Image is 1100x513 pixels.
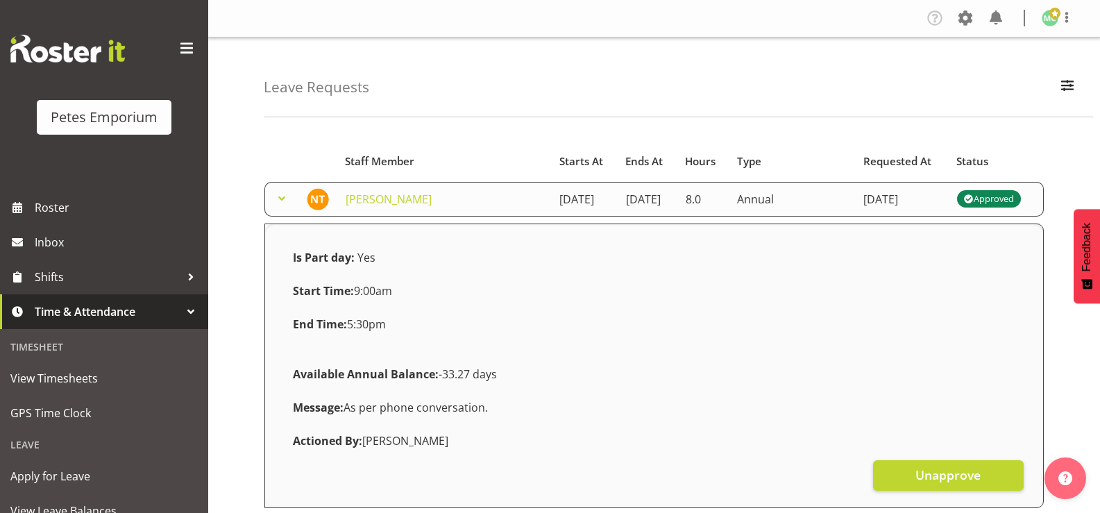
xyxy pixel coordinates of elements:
[1058,471,1072,485] img: help-xxl-2.png
[863,153,931,169] span: Requested At
[3,459,205,494] a: Apply for Leave
[677,182,729,217] td: 8.0
[956,153,988,169] span: Status
[264,79,369,95] h4: Leave Requests
[51,107,158,128] div: Petes Emporium
[357,250,375,265] span: Yes
[345,153,414,169] span: Staff Member
[3,361,205,396] a: View Timesheets
[10,368,198,389] span: View Timesheets
[729,182,855,217] td: Annual
[10,403,198,423] span: GPS Time Clock
[35,197,201,218] span: Roster
[293,250,355,265] strong: Is Part day:
[1081,223,1093,271] span: Feedback
[3,333,205,361] div: Timesheet
[285,358,1024,391] div: -33.27 days
[307,188,329,210] img: nicole-thomson8388.jpg
[285,424,1024,457] div: [PERSON_NAME]
[618,182,677,217] td: [DATE]
[685,153,716,169] span: Hours
[1053,72,1082,103] button: Filter Employees
[293,400,344,415] strong: Message:
[346,192,432,207] a: [PERSON_NAME]
[873,460,1024,491] button: Unapprove
[625,153,663,169] span: Ends At
[35,232,201,253] span: Inbox
[285,391,1024,424] div: As per phone conversation.
[559,153,603,169] span: Starts At
[915,466,981,484] span: Unapprove
[293,283,392,298] span: 9:00am
[551,182,618,217] td: [DATE]
[293,317,347,332] strong: End Time:
[737,153,761,169] span: Type
[10,35,125,62] img: Rosterit website logo
[964,191,1014,208] div: Approved
[35,301,180,322] span: Time & Attendance
[293,317,386,332] span: 5:30pm
[1074,209,1100,303] button: Feedback - Show survey
[293,283,354,298] strong: Start Time:
[35,267,180,287] span: Shifts
[10,466,198,487] span: Apply for Leave
[855,182,949,217] td: [DATE]
[3,396,205,430] a: GPS Time Clock
[1042,10,1058,26] img: melissa-cowen2635.jpg
[3,430,205,459] div: Leave
[293,367,439,382] strong: Available Annual Balance:
[293,433,362,448] strong: Actioned By:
